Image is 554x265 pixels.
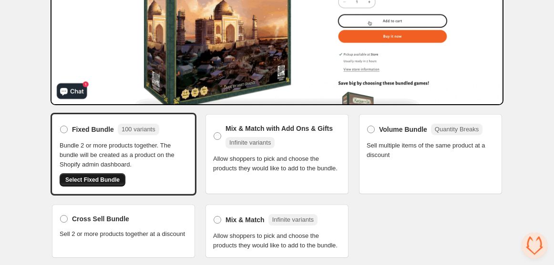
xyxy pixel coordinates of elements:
a: Open chat [522,233,547,258]
span: Volume Bundle [379,125,427,134]
span: Fixed Bundle [72,125,114,134]
button: Select Fixed Bundle [60,173,125,186]
span: Quantity Breaks [435,126,479,133]
span: Infinite variants [229,139,271,146]
span: Bundle 2 or more products together. The bundle will be created as a product on the Shopify admin ... [60,141,187,169]
span: Allow shoppers to pick and choose the products they would like to add to the bundle. [213,154,341,173]
span: Select Fixed Bundle [65,176,120,184]
span: Sell 2 or more products together at a discount [60,229,185,239]
span: 100 variants [122,126,155,133]
span: Mix & Match with Add Ons & Gifts [226,124,333,133]
span: Cross Sell Bundle [72,214,129,224]
span: Allow shoppers to pick and choose the products they would like to add to the bundle. [213,231,341,250]
span: Mix & Match [226,215,265,225]
span: Infinite variants [272,216,314,223]
span: Sell multiple items of the same product at a discount [367,141,494,160]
